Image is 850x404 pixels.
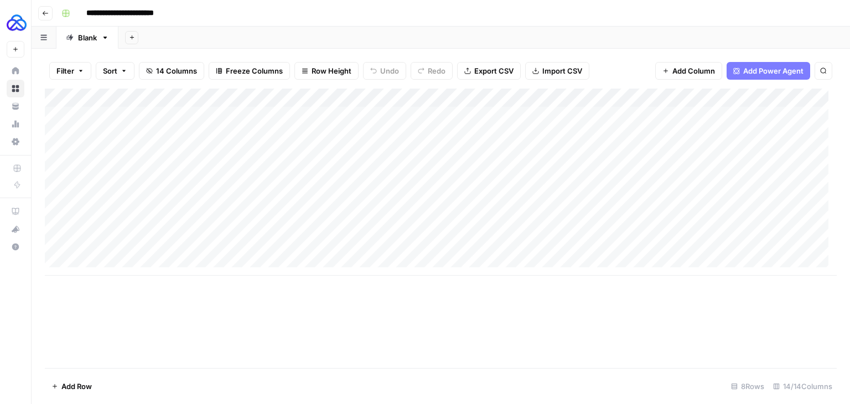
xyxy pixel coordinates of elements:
[743,65,804,76] span: Add Power Agent
[428,65,445,76] span: Redo
[78,32,97,43] div: Blank
[7,221,24,237] div: What's new?
[411,62,453,80] button: Redo
[474,65,514,76] span: Export CSV
[525,62,589,80] button: Import CSV
[7,62,24,80] a: Home
[7,220,24,238] button: What's new?
[56,65,74,76] span: Filter
[457,62,521,80] button: Export CSV
[7,9,24,37] button: Workspace: AUQ
[727,62,810,80] button: Add Power Agent
[56,27,118,49] a: Blank
[542,65,582,76] span: Import CSV
[156,65,197,76] span: 14 Columns
[103,65,117,76] span: Sort
[312,65,351,76] span: Row Height
[49,62,91,80] button: Filter
[139,62,204,80] button: 14 Columns
[7,13,27,33] img: AUQ Logo
[769,377,837,395] div: 14/14 Columns
[96,62,134,80] button: Sort
[7,80,24,97] a: Browse
[363,62,406,80] button: Undo
[7,203,24,220] a: AirOps Academy
[294,62,359,80] button: Row Height
[727,377,769,395] div: 8 Rows
[7,115,24,133] a: Usage
[61,381,92,392] span: Add Row
[226,65,283,76] span: Freeze Columns
[655,62,722,80] button: Add Column
[7,133,24,151] a: Settings
[672,65,715,76] span: Add Column
[7,238,24,256] button: Help + Support
[45,377,99,395] button: Add Row
[209,62,290,80] button: Freeze Columns
[380,65,399,76] span: Undo
[7,97,24,115] a: Your Data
